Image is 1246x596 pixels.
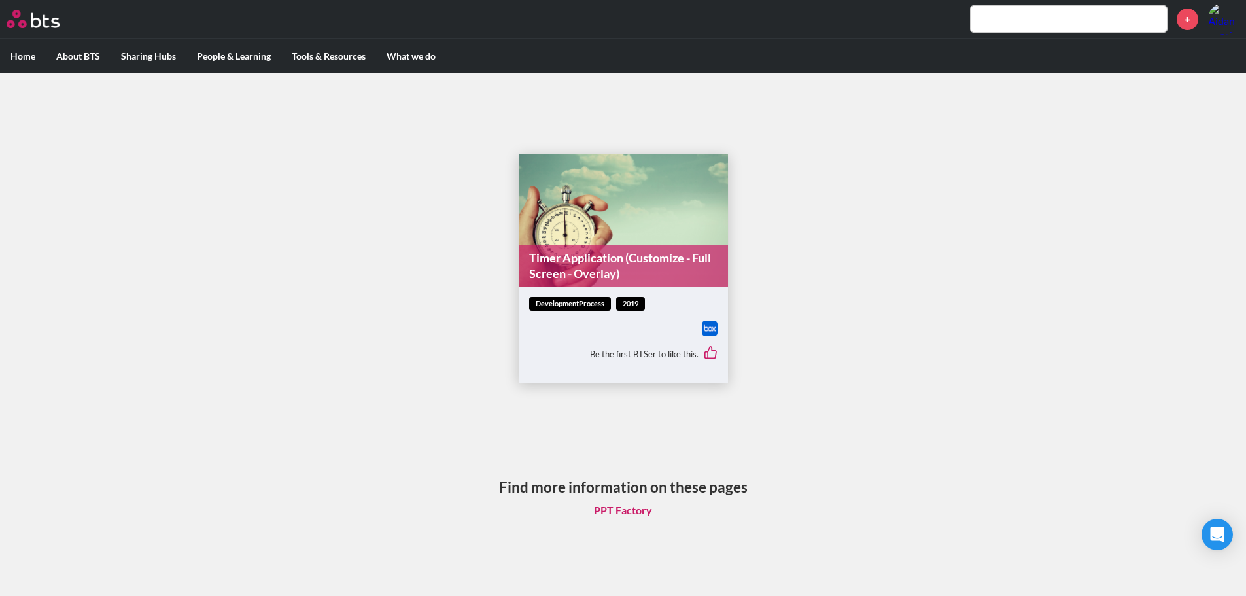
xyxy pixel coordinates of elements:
div: Be the first BTSer to like this. [529,336,718,373]
div: Open Intercom Messenger [1202,519,1233,550]
img: Box logo [702,321,718,336]
h3: Find more information on these pages [499,477,748,497]
label: Sharing Hubs [111,39,186,73]
label: People & Learning [186,39,281,73]
a: Go home [7,10,84,28]
a: + [1177,9,1198,30]
a: Timer Application (Customize - Full Screen - Overlay) [519,245,728,287]
label: About BTS [46,39,111,73]
a: Profile [1208,3,1239,35]
span: developmentProcess [529,297,611,311]
label: What we do [376,39,446,73]
label: Tools & Resources [281,39,376,73]
img: BTS Logo [7,10,60,28]
img: Aidan Crockett [1208,3,1239,35]
span: 2019 [616,297,645,311]
a: PPT Factory [583,498,663,523]
a: Download file from Box [702,321,718,336]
